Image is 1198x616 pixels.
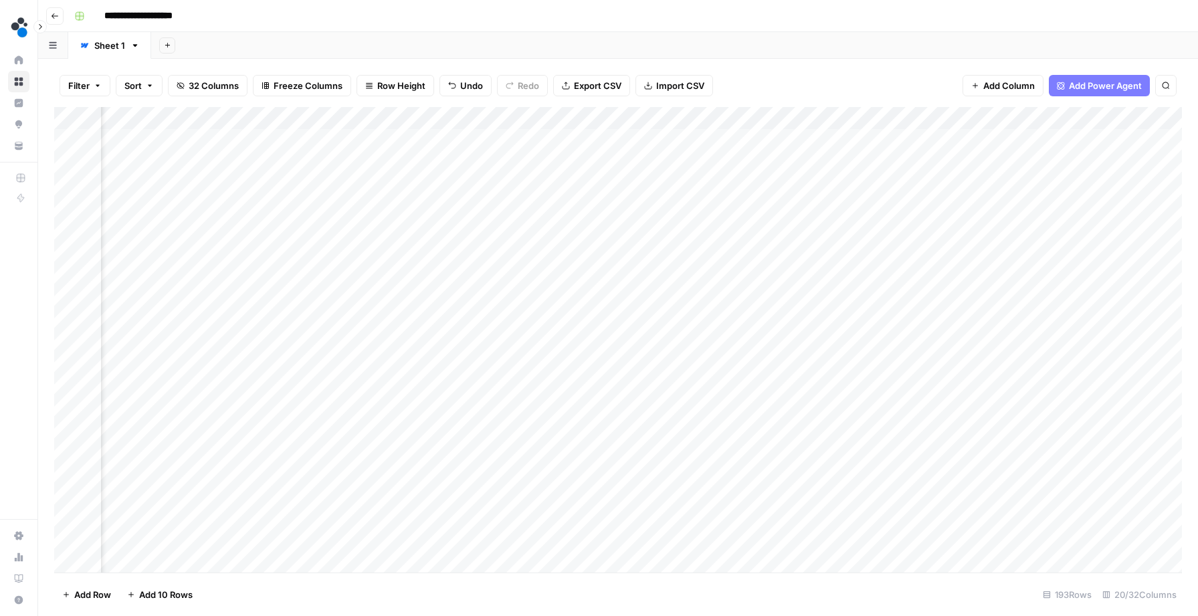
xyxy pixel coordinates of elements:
span: Import CSV [656,79,704,92]
button: Add Column [963,75,1043,96]
span: Add 10 Rows [139,588,193,601]
span: Add Row [74,588,111,601]
span: 32 Columns [189,79,239,92]
a: Home [8,49,29,71]
button: Freeze Columns [253,75,351,96]
button: 32 Columns [168,75,247,96]
button: Row Height [357,75,434,96]
button: Add Row [54,584,119,605]
span: Filter [68,79,90,92]
span: Row Height [377,79,425,92]
span: Undo [460,79,483,92]
button: Redo [497,75,548,96]
button: Export CSV [553,75,630,96]
a: Settings [8,525,29,546]
a: Sheet 1 [68,32,151,59]
a: Learning Hub [8,568,29,589]
span: Redo [518,79,539,92]
button: Import CSV [635,75,713,96]
button: Undo [439,75,492,96]
a: Usage [8,546,29,568]
a: Opportunities [8,114,29,135]
span: Sort [124,79,142,92]
span: Add Power Agent [1069,79,1142,92]
a: Browse [8,71,29,92]
img: spot.ai Logo [8,15,32,39]
a: Insights [8,92,29,114]
button: Sort [116,75,163,96]
div: 20/32 Columns [1097,584,1182,605]
div: 193 Rows [1037,584,1097,605]
span: Add Column [983,79,1035,92]
button: Add Power Agent [1049,75,1150,96]
button: Add 10 Rows [119,584,201,605]
span: Export CSV [574,79,621,92]
button: Help + Support [8,589,29,611]
button: Filter [60,75,110,96]
button: Workspace: spot.ai [8,11,29,44]
a: Your Data [8,135,29,157]
div: Sheet 1 [94,39,125,52]
span: Freeze Columns [274,79,342,92]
